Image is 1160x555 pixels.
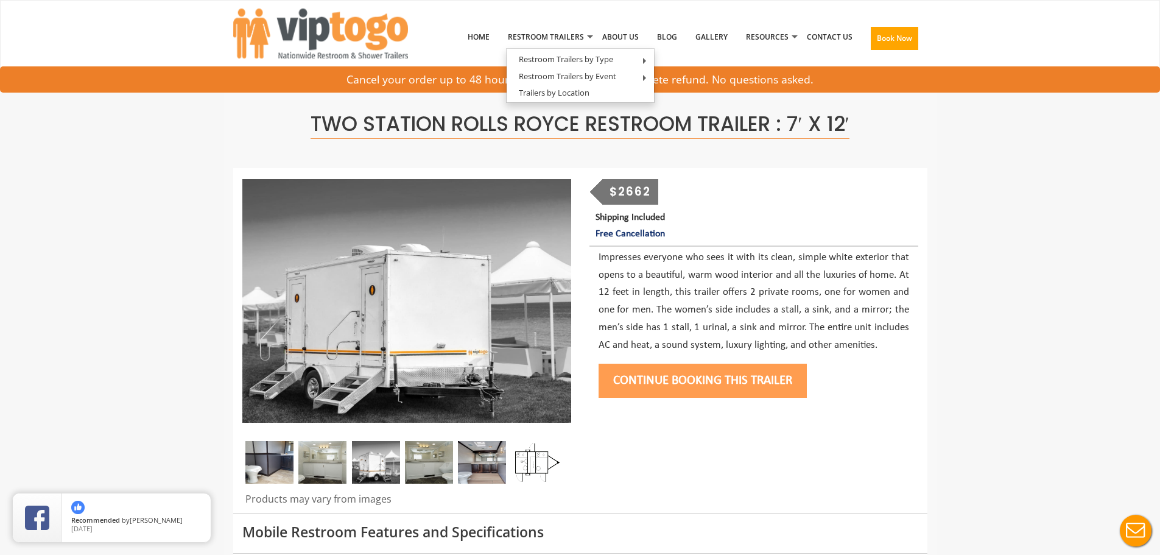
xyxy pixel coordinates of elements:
span: Free Cancellation [596,229,665,239]
a: Gallery [686,5,737,69]
span: by [71,517,201,525]
a: Restroom Trailers by Event [507,69,628,84]
img: VIPTOGO [233,9,408,58]
span: Recommended [71,515,120,525]
span: [DATE] [71,524,93,533]
img: Gel 2 station 02 [298,441,346,484]
a: Book Now [862,5,927,76]
a: Contact Us [798,5,862,69]
button: Live Chat [1111,506,1160,555]
p: Shipping Included [596,210,918,242]
a: Restroom Trailers by Type [507,52,625,67]
img: A close view of inside of a station with a stall, mirror and cabinets [458,441,506,484]
a: Home [459,5,499,69]
span: Two Station Rolls Royce Restroom Trailer : 7′ x 12′ [311,110,849,139]
a: Blog [648,5,686,69]
a: Trailers by Location [507,85,602,101]
img: Side view of two station restroom trailer with separate doors for males and females [242,179,571,423]
img: Gel 2 station 03 [405,441,453,484]
img: thumbs up icon [71,501,85,514]
p: Impresses everyone who sees it with its clean, simple white exterior that opens to a beautiful, w... [599,249,909,355]
span: [PERSON_NAME] [130,515,183,525]
div: $2662 [602,179,658,205]
img: Floor Plan of 2 station restroom with sink and toilet [511,441,560,484]
img: A mini restroom trailer with two separate stations and separate doors for males and females [352,441,400,484]
button: Book Now [871,27,918,50]
a: Continue Booking this trailer [599,374,807,387]
img: Review Rating [25,506,49,530]
a: Restroom Trailers [499,5,593,69]
a: About Us [593,5,648,69]
a: Resources [737,5,798,69]
img: A close view of inside of a station with a stall, mirror and cabinets [245,441,294,484]
button: Continue Booking this trailer [599,364,807,398]
h3: Mobile Restroom Features and Specifications [242,525,918,540]
div: Products may vary from images [242,492,571,513]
